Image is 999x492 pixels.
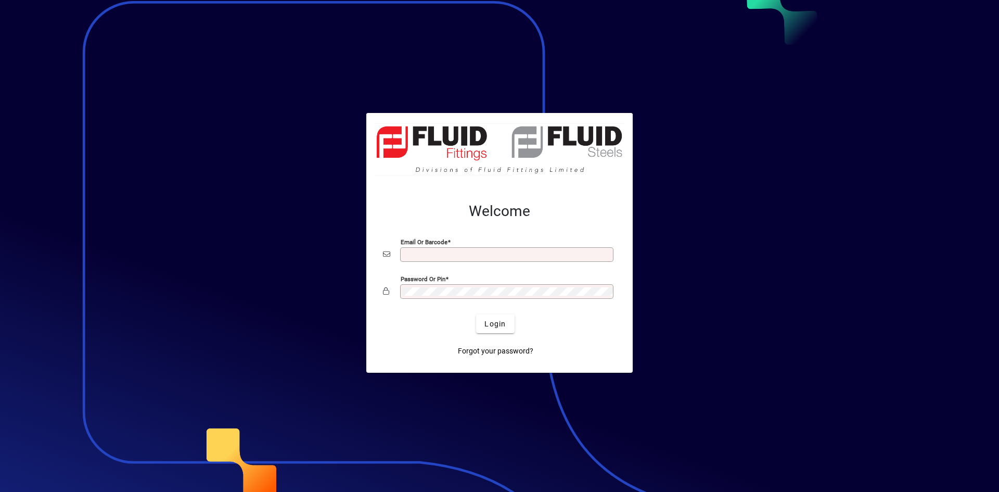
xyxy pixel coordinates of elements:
[484,319,506,330] span: Login
[476,314,514,333] button: Login
[401,275,445,283] mat-label: Password or Pin
[383,203,616,220] h2: Welcome
[458,346,533,357] span: Forgot your password?
[454,342,537,360] a: Forgot your password?
[401,238,447,246] mat-label: Email or Barcode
